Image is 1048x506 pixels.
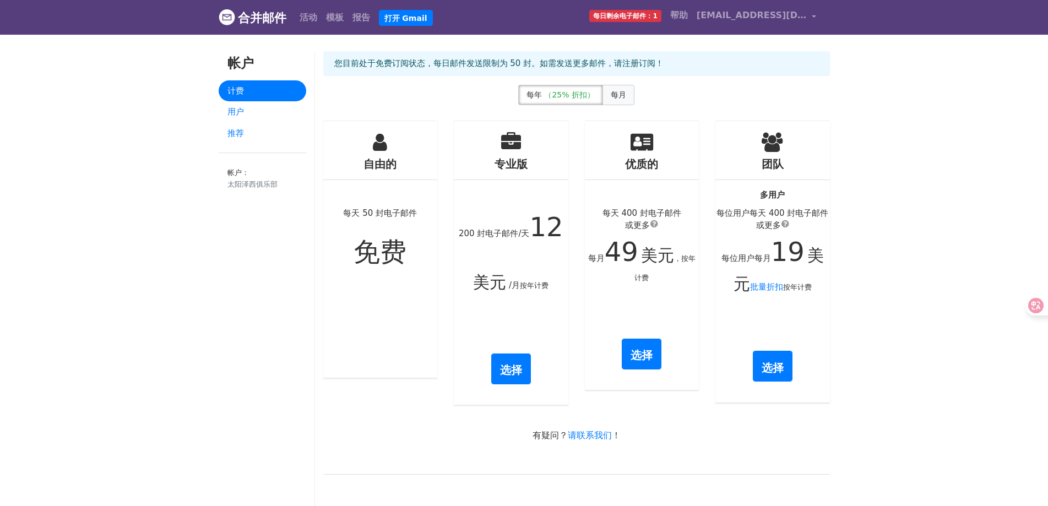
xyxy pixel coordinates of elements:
[227,128,244,138] font: 推荐
[771,236,805,267] font: 19
[666,4,692,26] a: 帮助
[300,12,317,23] font: 活动
[993,453,1048,506] div: 聊天小组件
[348,7,374,29] a: 报告
[295,7,322,29] a: 活动
[227,86,244,96] font: 计费
[459,228,529,238] font: 200 封电子邮件/天
[219,6,286,29] a: 合并邮件
[544,90,595,99] font: （25% 折扣）
[526,90,542,99] font: 每年
[993,453,1048,506] iframe: Chat Widget
[227,180,278,188] font: 太阳泽西俱乐部
[379,10,433,26] a: 打开 Gmail
[625,157,658,171] font: 优质的
[219,101,306,123] a: 用户
[762,361,784,374] font: 选择
[227,107,244,117] font: 用户
[641,246,674,265] font: 美元
[238,11,286,25] font: 合并邮件
[762,157,784,171] font: 团队
[756,220,781,230] font: 或更多
[602,208,681,218] font: 每天 400 封电子邮件
[227,168,249,177] font: 帐户：
[697,10,868,20] font: [EMAIL_ADDRESS][DOMAIN_NAME]
[760,190,785,200] font: 多用户
[326,12,344,23] font: 模板
[622,339,661,369] a: 选择
[520,281,549,290] font: 按年计费
[227,56,254,71] font: 帐户
[500,363,522,377] font: 选择
[334,58,664,68] font: 您目前处于免费订阅状态，每日邮件发送限制为 50 封。如需发送更多邮件，请注册订阅！
[529,211,563,242] font: 12
[593,12,657,20] font: 每日剩余电子邮件：1
[495,157,528,171] font: 专业版
[219,80,306,102] a: 计费
[692,4,821,30] a: [EMAIL_ADDRESS][DOMAIN_NAME]
[670,10,688,20] font: 帮助
[716,208,828,218] font: 每位用户每天 400 封电子邮件
[473,273,506,292] font: 美元
[721,253,771,263] font: 每位用户每月
[612,430,621,440] font: ！
[343,208,417,218] font: 每天 50 封电子邮件
[634,254,695,282] font: ，按年计费
[585,4,665,26] a: 每日剩余电子邮件：1
[783,283,812,291] font: 按年计费
[631,349,653,362] font: 选择
[568,430,612,440] a: 请联系我们
[734,246,824,293] font: 美元
[533,430,568,440] font: 有疑问？
[354,236,406,267] font: 免费
[605,236,638,267] font: 49
[509,280,520,290] font: /月
[611,90,626,99] font: 每月
[219,9,235,25] img: MergeMail 徽标
[750,282,783,292] a: 批量折扣
[352,12,370,23] font: 报告
[363,157,397,171] font: 自由的
[588,253,605,263] font: 每月
[753,351,792,382] a: 选择
[384,13,427,22] font: 打开 Gmail
[322,7,348,29] a: 模板
[491,353,531,384] a: 选择
[625,220,650,230] font: 或更多
[219,123,306,144] a: 推荐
